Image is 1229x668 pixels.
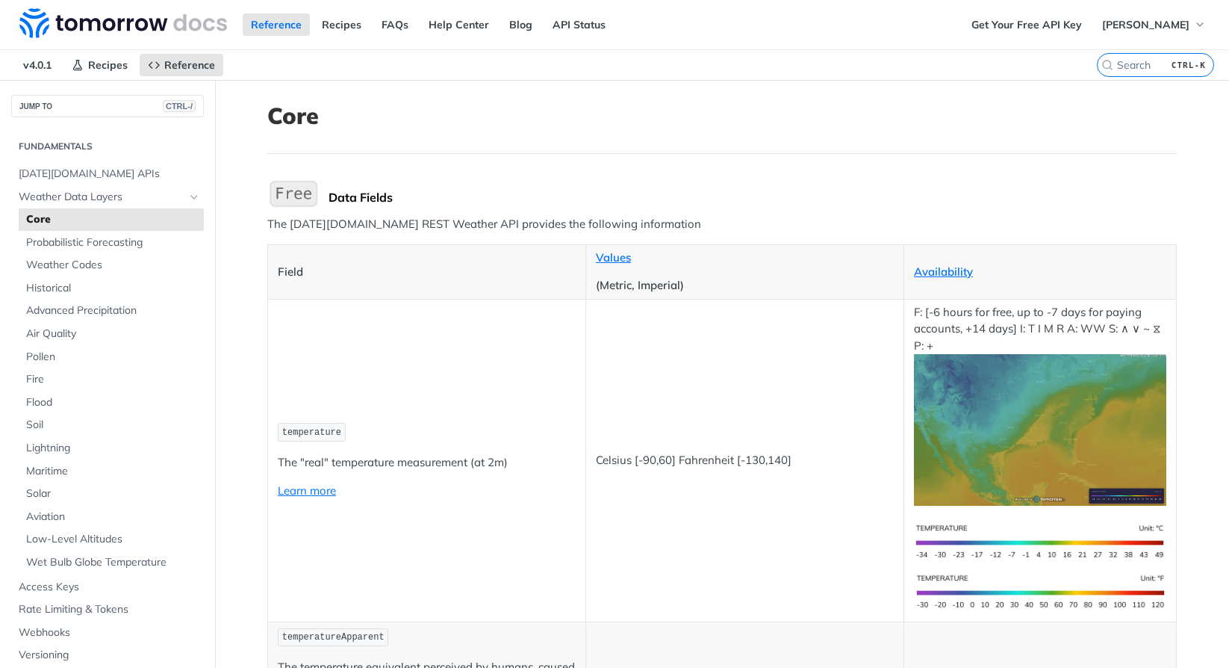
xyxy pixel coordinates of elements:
[963,13,1090,36] a: Get Your Free API Key
[19,277,204,300] a: Historical
[19,167,200,182] span: [DATE][DOMAIN_NAME] APIs
[596,277,894,294] p: (Metric, Imperial)
[596,250,631,265] a: Values
[914,265,973,279] a: Availability
[164,58,215,72] span: Reference
[11,140,204,153] h2: Fundamentals
[243,13,310,36] a: Reference
[19,648,200,663] span: Versioning
[914,422,1166,436] span: Expand image
[26,258,200,273] span: Weather Codes
[19,323,204,345] a: Air Quality
[26,441,200,456] span: Lightning
[1168,58,1210,72] kbd: CTRL-K
[267,216,1177,233] p: The [DATE][DOMAIN_NAME] REST Weather API provides the following information
[26,350,200,365] span: Pollen
[26,303,200,318] span: Advanced Precipitation
[544,13,614,36] a: API Status
[15,54,60,76] span: v4.0.1
[163,100,196,112] span: CTRL-/
[140,54,223,76] a: Reference
[26,532,200,547] span: Low-Level Altitudes
[26,212,200,227] span: Core
[278,264,576,281] p: Field
[914,584,1166,598] span: Expand image
[914,534,1166,548] span: Expand image
[19,506,204,528] a: Aviation
[26,395,200,410] span: Flood
[596,452,894,469] p: Celsius [-90,60] Fahrenheit [-130,140]
[11,644,204,667] a: Versioning
[278,454,576,471] p: The "real" temperature measurement (at 2m)
[19,483,204,505] a: Solar
[19,580,200,595] span: Access Keys
[278,483,336,498] a: Learn more
[26,486,200,501] span: Solar
[19,8,227,38] img: Tomorrow.io Weather API Docs
[267,102,1177,129] h1: Core
[11,622,204,644] a: Webhooks
[188,191,200,203] button: Hide subpages for Weather Data Layers
[19,414,204,436] a: Soil
[19,551,204,574] a: Wet Bulb Globe Temperature
[26,235,200,250] span: Probabilistic Forecasting
[26,510,200,525] span: Aviation
[1094,13,1214,36] button: [PERSON_NAME]
[19,460,204,483] a: Maritime
[1101,59,1113,71] svg: Search
[314,13,370,36] a: Recipes
[1102,18,1189,31] span: [PERSON_NAME]
[501,13,541,36] a: Blog
[11,95,204,117] button: JUMP TOCTRL-/
[11,186,204,208] a: Weather Data LayersHide subpages for Weather Data Layers
[282,427,341,438] span: temperature
[26,418,200,433] span: Soil
[19,392,204,414] a: Flood
[329,190,1177,205] div: Data Fields
[11,163,204,185] a: [DATE][DOMAIN_NAME] APIs
[914,304,1166,506] p: F: [-6 hours for free, up to -7 days for paying accounts, +14 days] I: T I M R A: WW S: ∧ ∨ ~ ⧖ P: +
[373,13,417,36] a: FAQs
[19,625,200,640] span: Webhooks
[88,58,128,72] span: Recipes
[19,300,204,322] a: Advanced Precipitation
[19,602,200,617] span: Rate Limiting & Tokens
[420,13,497,36] a: Help Center
[26,372,200,387] span: Fire
[19,254,204,276] a: Weather Codes
[282,632,385,643] span: temperatureApparent
[26,281,200,296] span: Historical
[63,54,136,76] a: Recipes
[19,528,204,551] a: Low-Level Altitudes
[19,232,204,254] a: Probabilistic Forecasting
[19,208,204,231] a: Core
[19,190,184,205] span: Weather Data Layers
[11,576,204,599] a: Access Keys
[26,464,200,479] span: Maritime
[19,368,204,391] a: Fire
[26,555,200,570] span: Wet Bulb Globe Temperature
[26,327,200,341] span: Air Quality
[19,437,204,460] a: Lightning
[11,599,204,621] a: Rate Limiting & Tokens
[19,346,204,368] a: Pollen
